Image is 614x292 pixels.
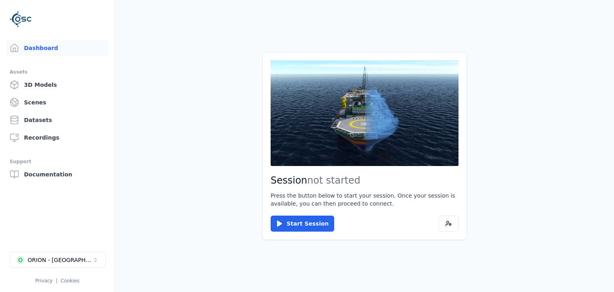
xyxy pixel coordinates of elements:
[61,278,80,284] a: Cookies
[10,252,106,268] button: Select a workspace
[6,130,108,146] a: Recordings
[35,278,52,284] a: Privacy
[6,40,108,56] a: Dashboard
[16,256,24,264] div: O
[6,112,108,128] a: Datasets
[10,67,105,77] div: Assets
[6,77,108,93] a: 3D Models
[56,278,58,284] span: |
[28,256,92,264] div: ORION - [GEOGRAPHIC_DATA]
[271,174,459,187] h2: Session
[271,216,334,232] button: Start Session
[6,94,108,110] a: Scenes
[271,192,459,208] p: Press the button below to start your session. Once your session is available, you can then procee...
[6,166,108,182] a: Documentation
[10,157,105,166] div: Support
[307,175,361,186] span: not started
[10,8,32,30] img: Logo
